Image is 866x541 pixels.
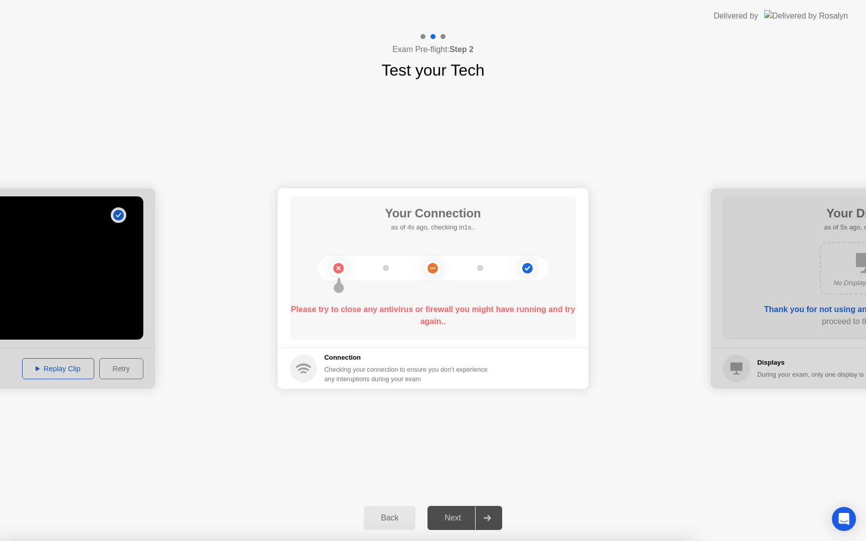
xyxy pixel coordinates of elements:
[324,353,494,363] h5: Connection
[450,45,474,54] b: Step 2
[764,10,848,22] img: Delivered by Rosalyn
[385,222,481,232] h5: as of 4s ago, checking in1s..
[430,513,475,522] div: Next
[385,204,481,222] h1: Your Connection
[381,58,485,82] h1: Test your Tech
[291,305,575,326] b: Please try to close any antivirus or firewall you might have running and try again..
[832,507,856,531] div: Open Intercom Messenger
[392,44,474,56] h4: Exam Pre-flight:
[714,10,758,22] div: Delivered by
[324,365,494,384] div: Checking your connection to ensure you don’t experience any interuptions during your exam
[367,513,412,522] div: Back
